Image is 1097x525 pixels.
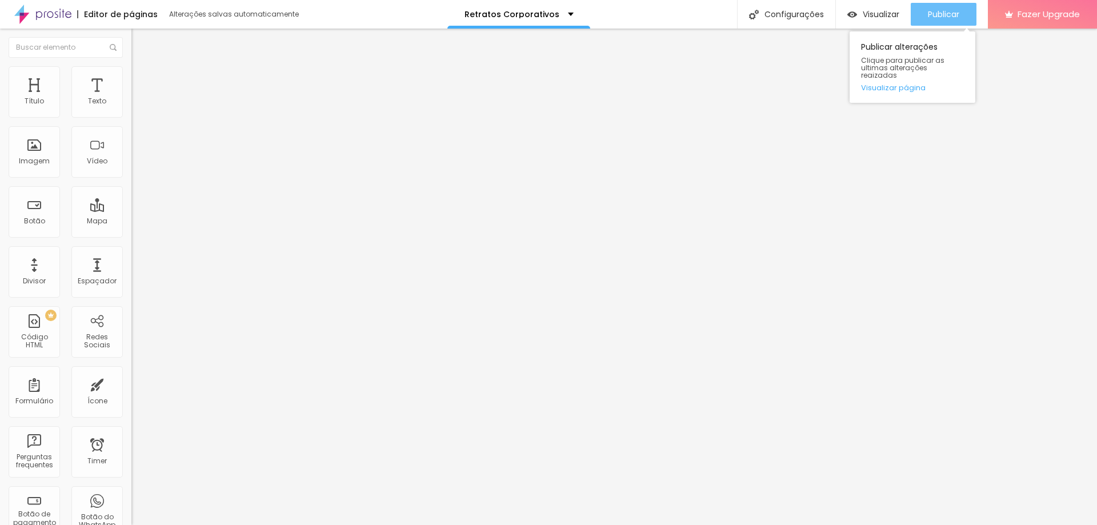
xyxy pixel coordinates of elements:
[465,10,559,18] p: Retratos Corporativos
[23,277,46,285] div: Divisor
[169,11,301,18] div: Alterações salvas automaticamente
[19,157,50,165] div: Imagem
[88,97,106,105] div: Texto
[11,453,57,470] div: Perguntas frequentes
[847,10,857,19] img: view-1.svg
[861,84,964,91] a: Visualizar página
[749,10,759,19] img: Icone
[78,277,117,285] div: Espaçador
[87,397,107,405] div: Ícone
[77,10,158,18] div: Editor de páginas
[131,29,1097,525] iframe: Editor
[861,57,964,79] span: Clique para publicar as ultimas alterações reaizadas
[928,10,959,19] span: Publicar
[87,217,107,225] div: Mapa
[1018,9,1080,19] span: Fazer Upgrade
[110,44,117,51] img: Icone
[836,3,911,26] button: Visualizar
[24,217,45,225] div: Botão
[25,97,44,105] div: Título
[9,37,123,58] input: Buscar elemento
[87,157,107,165] div: Vídeo
[15,397,53,405] div: Formulário
[11,333,57,350] div: Código HTML
[74,333,119,350] div: Redes Sociais
[911,3,976,26] button: Publicar
[863,10,899,19] span: Visualizar
[850,31,975,103] div: Publicar alterações
[87,457,107,465] div: Timer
